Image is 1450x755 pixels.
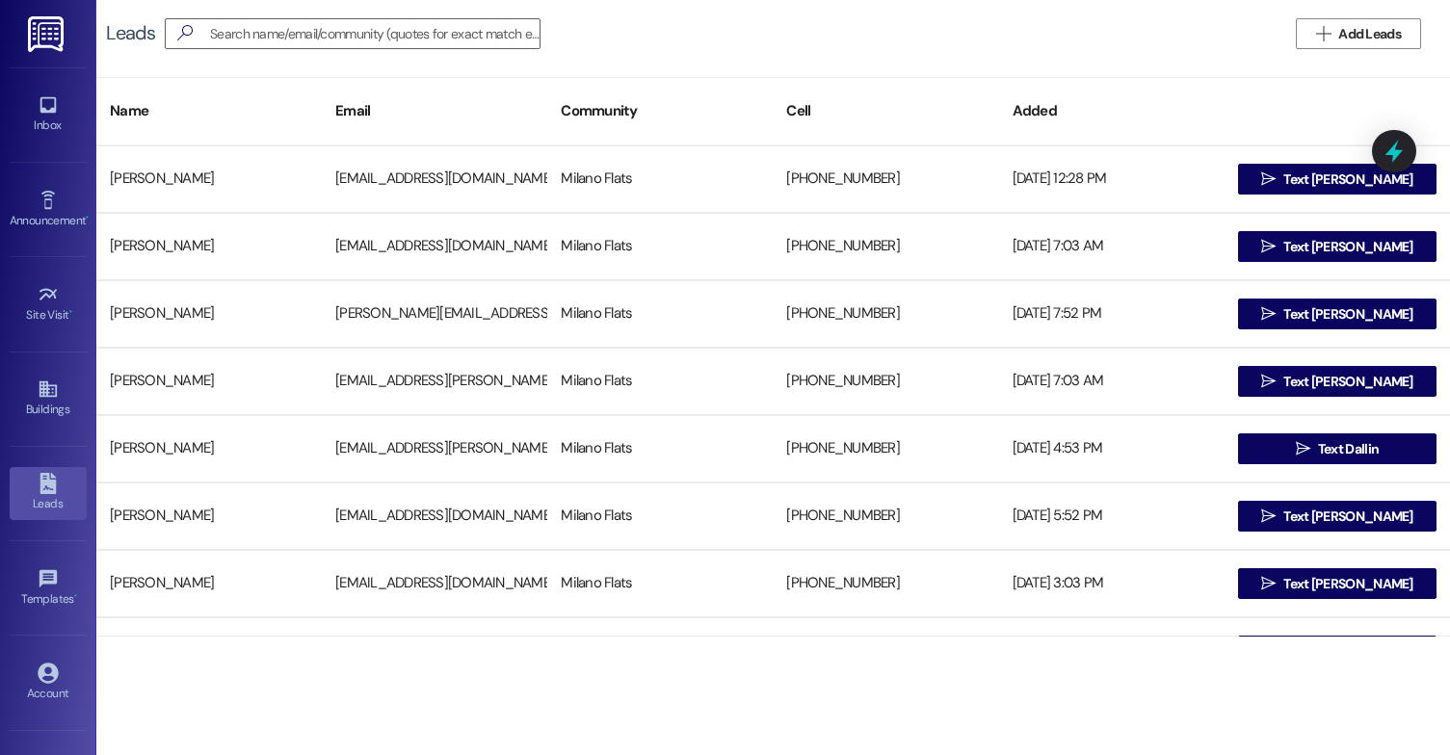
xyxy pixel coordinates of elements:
button: Text [PERSON_NAME] [1238,568,1437,599]
a: Templates • [10,562,87,614]
div: [PERSON_NAME] [96,362,322,401]
i:  [1261,374,1276,389]
div: [PHONE_NUMBER] [773,564,998,603]
div: Milano Flats [547,430,773,468]
button: Text [PERSON_NAME] [1238,231,1437,262]
input: Search name/email/community (quotes for exact match e.g. "John Smith") [210,20,540,47]
div: Milano Flats [547,564,773,603]
span: • [69,305,72,319]
i:  [170,23,200,43]
i:  [1316,26,1331,41]
span: Text [PERSON_NAME] [1283,237,1412,257]
div: [DATE] 5:52 PM [999,497,1225,535]
div: Leads [106,23,155,43]
button: Text [PERSON_NAME] [1238,299,1437,329]
div: [PHONE_NUMBER] [773,362,998,401]
div: [DATE] 7:03 AM [999,362,1225,401]
div: Milano Flats [547,227,773,266]
div: [PERSON_NAME] [96,564,322,603]
button: Text [PERSON_NAME] [1238,164,1437,195]
span: Text [PERSON_NAME] [1283,574,1412,594]
div: [PHONE_NUMBER] [773,227,998,266]
div: Community [547,88,773,135]
div: [EMAIL_ADDRESS][DOMAIN_NAME] [322,632,547,670]
div: Email [322,88,547,135]
span: Text [PERSON_NAME] [1283,372,1412,392]
div: Milano Flats [547,362,773,401]
button: Text [PERSON_NAME] [1238,366,1437,397]
span: • [86,211,89,224]
a: Site Visit • [10,278,87,330]
span: Text [PERSON_NAME] [1283,304,1412,325]
span: Text [PERSON_NAME] [1283,169,1412,190]
i:  [1261,171,1276,187]
span: Add Leads [1338,24,1401,44]
div: [PERSON_NAME][EMAIL_ADDRESS][DOMAIN_NAME] [322,295,547,333]
div: [DATE] 12:28 PM [999,160,1225,198]
div: [PERSON_NAME] [96,430,322,468]
div: [EMAIL_ADDRESS][PERSON_NAME][DOMAIN_NAME] [322,362,547,401]
div: [EMAIL_ADDRESS][PERSON_NAME][PERSON_NAME][DOMAIN_NAME] [322,430,547,468]
div: Milano Flats [547,295,773,333]
div: [DATE] 3:03 PM [999,564,1225,603]
div: [PHONE_NUMBER] [773,295,998,333]
div: [DATE] 4:53 PM [999,430,1225,468]
div: [EMAIL_ADDRESS][DOMAIN_NAME] [322,497,547,535]
div: Milano Flats [547,497,773,535]
div: [PHONE_NUMBER] [773,160,998,198]
div: [PHONE_NUMBER] [773,497,998,535]
a: Account [10,657,87,709]
button: Add Leads [1296,18,1421,49]
div: [EMAIL_ADDRESS][DOMAIN_NAME] [322,227,547,266]
div: [DATE] 1:53 PM [999,632,1225,670]
div: Milano Flats [547,632,773,670]
button: Text Jayce [1238,636,1437,666]
span: Text Dallin [1318,439,1379,459]
a: Leads [10,467,87,519]
div: Cell [773,88,998,135]
div: [PERSON_NAME] [96,227,322,266]
div: [PHONE_NUMBER] [773,632,998,670]
img: ResiDesk Logo [28,16,67,52]
div: [EMAIL_ADDRESS][DOMAIN_NAME] [322,160,547,198]
div: [PHONE_NUMBER] [773,430,998,468]
div: [PERSON_NAME] [96,160,322,198]
div: [PERSON_NAME] [96,295,322,333]
div: [PERSON_NAME] [96,632,322,670]
span: • [74,589,77,603]
div: Added [999,88,1225,135]
div: [PERSON_NAME] [96,497,322,535]
button: Text Dallin [1238,433,1437,464]
div: [EMAIL_ADDRESS][DOMAIN_NAME] [322,564,547,603]
a: Inbox [10,89,87,141]
a: Buildings [10,373,87,425]
div: [DATE] 7:03 AM [999,227,1225,266]
div: Name [96,88,322,135]
div: Milano Flats [547,160,773,198]
button: Text [PERSON_NAME] [1238,501,1437,532]
i:  [1261,576,1276,591]
i:  [1296,441,1310,456]
div: [DATE] 7:52 PM [999,295,1225,333]
i:  [1261,508,1276,524]
span: Text [PERSON_NAME] [1283,507,1412,527]
i:  [1261,239,1276,254]
i:  [1261,306,1276,322]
